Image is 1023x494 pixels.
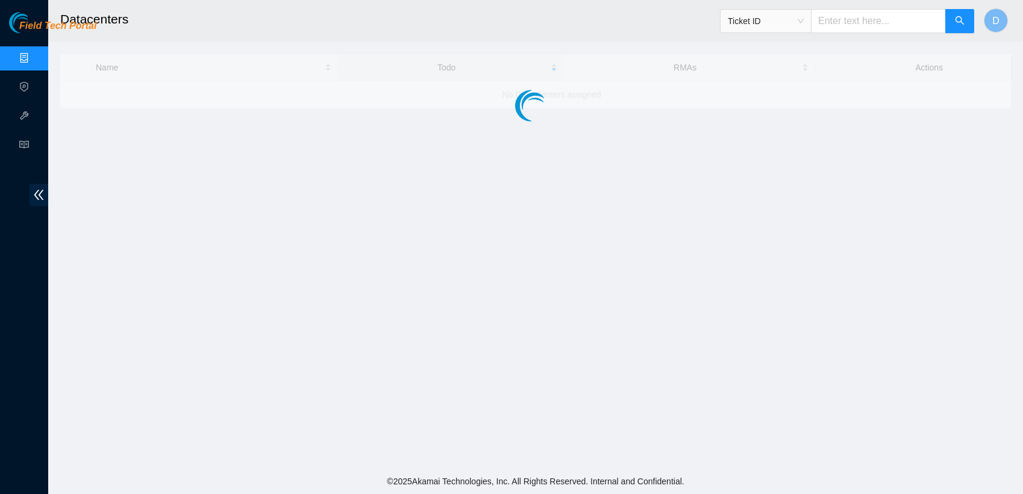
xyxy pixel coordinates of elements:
span: double-left [30,184,48,206]
span: D [992,13,1000,28]
button: search [945,9,974,33]
span: Ticket ID [728,12,804,30]
img: Akamai Technologies [9,12,61,33]
span: Field Tech Portal [19,20,96,32]
a: Akamai TechnologiesField Tech Portal [9,22,96,37]
span: read [19,134,29,158]
span: search [955,16,965,27]
input: Enter text here... [811,9,946,33]
button: D [984,8,1008,33]
footer: © 2025 Akamai Technologies, Inc. All Rights Reserved. Internal and Confidential. [48,469,1023,494]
